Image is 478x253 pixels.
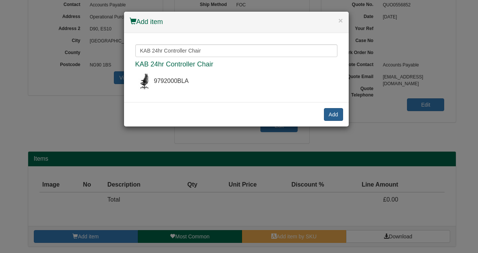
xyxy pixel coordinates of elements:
button: × [338,17,343,24]
h4: Add item [130,17,343,27]
h4: KAB 24hr Controller Chair [135,61,337,68]
input: Search for a product [135,44,337,57]
button: Add [324,108,343,121]
span: 9792000BLA [154,78,189,84]
img: kab-24hr-controller-chair.jpg [135,72,154,91]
